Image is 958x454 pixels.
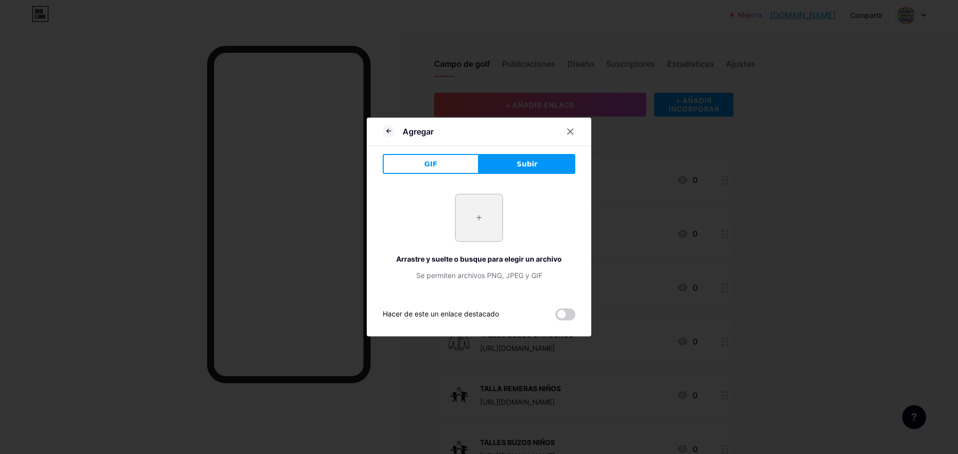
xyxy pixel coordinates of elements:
[396,255,562,263] font: Arrastre y suelte o busque para elegir un archivo
[383,309,499,318] font: Hacer de este un enlace destacado
[383,154,479,174] button: GIF
[517,160,538,168] font: Subir
[479,154,575,174] button: Subir
[403,127,434,137] font: Agregar
[416,271,542,280] font: Se permiten archivos PNG, JPEG y GIF
[424,160,437,168] font: GIF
